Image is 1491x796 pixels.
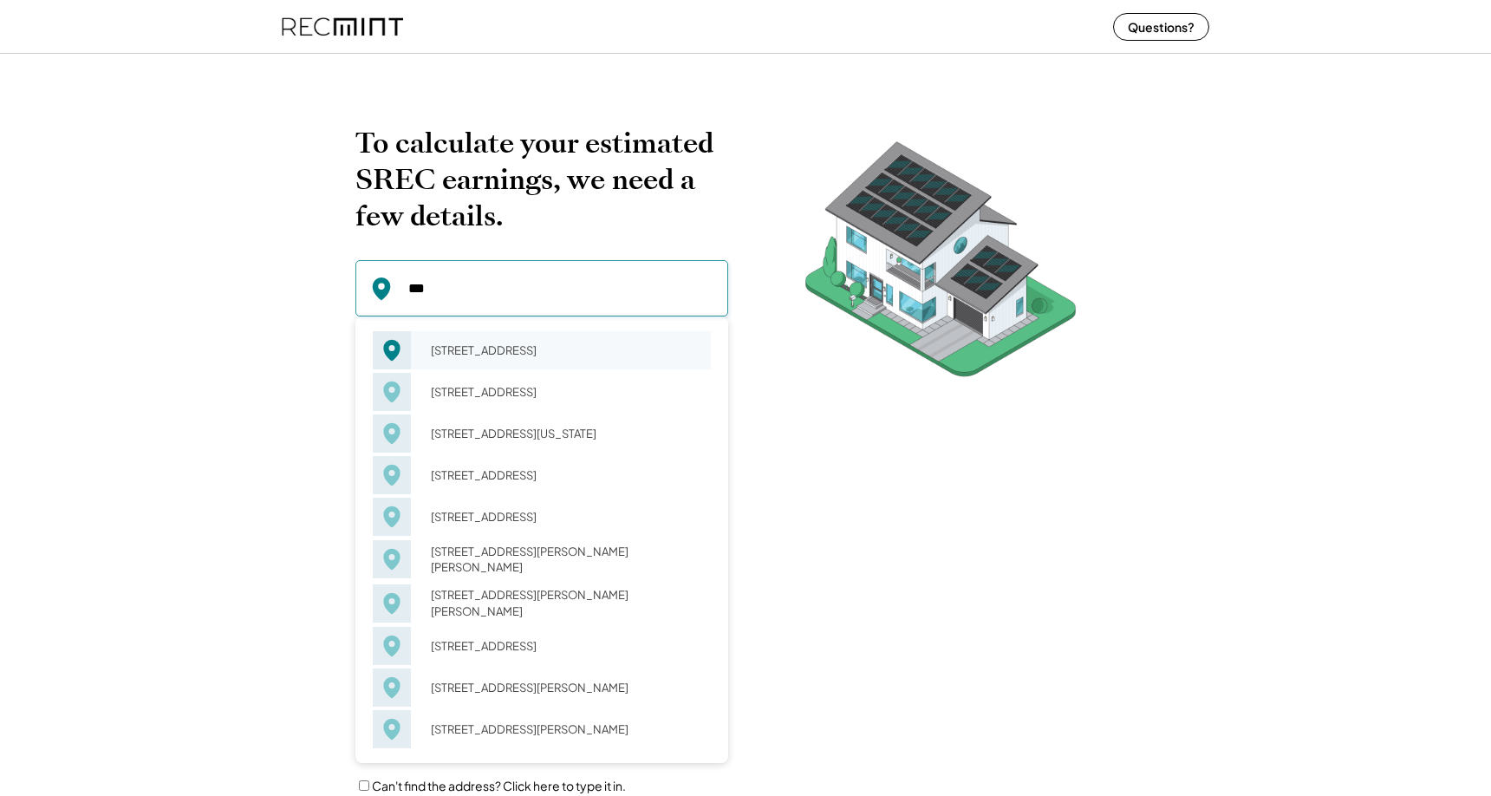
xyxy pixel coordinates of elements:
div: [STREET_ADDRESS] [420,463,711,487]
div: [STREET_ADDRESS] [420,380,711,404]
div: [STREET_ADDRESS][PERSON_NAME] [420,717,711,741]
img: recmint-logotype%403x%20%281%29.jpeg [282,3,403,49]
div: [STREET_ADDRESS] [420,338,711,362]
div: [STREET_ADDRESS][PERSON_NAME][PERSON_NAME] [420,539,711,579]
div: [STREET_ADDRESS] [420,634,711,658]
button: Questions? [1113,13,1209,41]
div: [STREET_ADDRESS][US_STATE] [420,421,711,446]
label: Can't find the address? Click here to type it in. [372,778,626,793]
div: [STREET_ADDRESS] [420,505,711,529]
div: [STREET_ADDRESS][PERSON_NAME] [420,675,711,700]
div: [STREET_ADDRESS][PERSON_NAME][PERSON_NAME] [420,583,711,623]
img: RecMintArtboard%207.png [772,125,1110,403]
h2: To calculate your estimated SREC earnings, we need a few details. [355,125,728,234]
